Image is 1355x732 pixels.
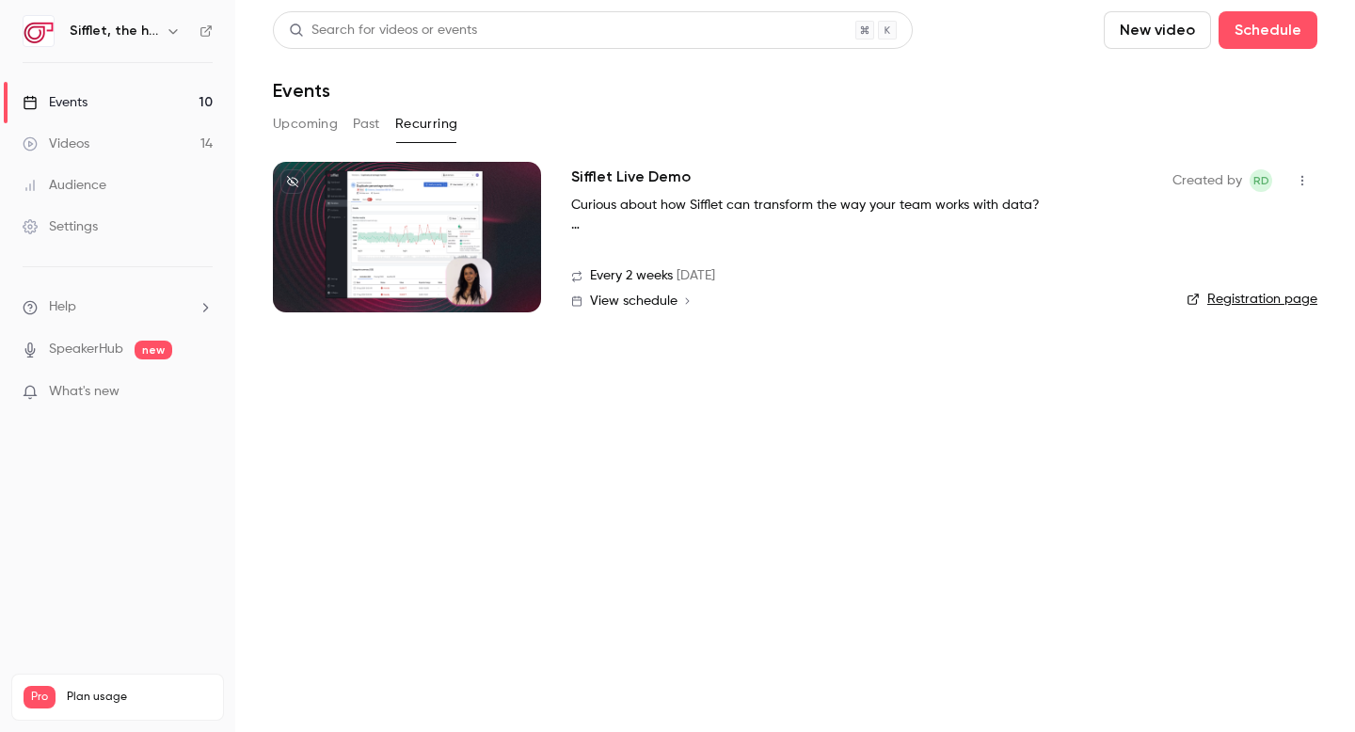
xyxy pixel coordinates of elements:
[49,382,120,402] span: What's new
[353,109,380,139] button: Past
[395,109,458,139] button: Recurring
[23,297,213,317] li: help-dropdown-opener
[571,166,691,188] a: Sifflet Live Demo
[1250,169,1272,192] span: Romain Doutriaux
[190,384,213,401] iframe: Noticeable Trigger
[1104,11,1211,49] button: New video
[23,217,98,236] div: Settings
[273,109,338,139] button: Upcoming
[590,266,673,286] span: Every 2 weeks
[1187,290,1317,309] a: Registration page
[1253,169,1269,192] span: RD
[23,135,89,153] div: Videos
[590,294,677,308] span: View schedule
[677,266,715,286] span: [DATE]
[49,340,123,359] a: SpeakerHub
[23,176,106,195] div: Audience
[24,686,56,708] span: Pro
[49,297,76,317] span: Help
[1219,11,1317,49] button: Schedule
[289,21,477,40] div: Search for videos or events
[23,93,88,112] div: Events
[571,196,1136,215] p: Curious about how Sifflet can transform the way your team works with data?
[70,22,158,40] h6: Sifflet, the holistic data observability platform
[135,341,172,359] span: new
[571,294,1142,309] a: View schedule
[1172,169,1242,192] span: Created by
[273,79,330,102] h1: Events
[24,16,54,46] img: Sifflet, the holistic data observability platform
[67,690,212,705] span: Plan usage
